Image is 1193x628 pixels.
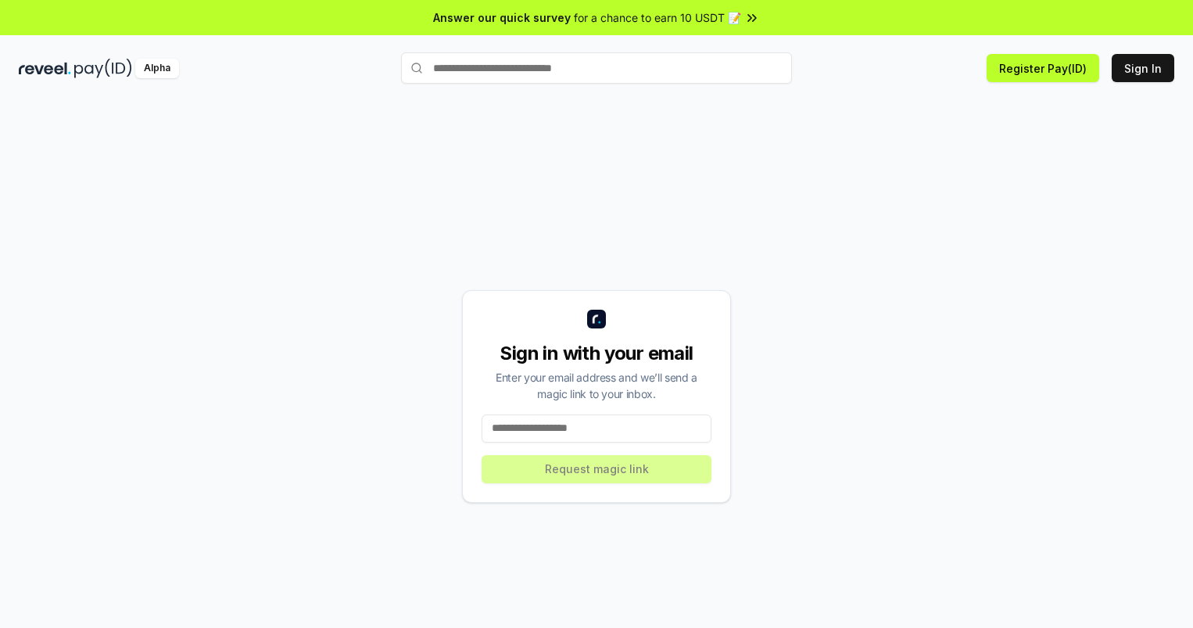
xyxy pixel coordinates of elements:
span: for a chance to earn 10 USDT 📝 [574,9,741,26]
button: Register Pay(ID) [987,54,1099,82]
span: Answer our quick survey [433,9,571,26]
img: reveel_dark [19,59,71,78]
div: Sign in with your email [482,341,711,366]
button: Sign In [1112,54,1174,82]
div: Alpha [135,59,179,78]
img: pay_id [74,59,132,78]
div: Enter your email address and we’ll send a magic link to your inbox. [482,369,711,402]
img: logo_small [587,310,606,328]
